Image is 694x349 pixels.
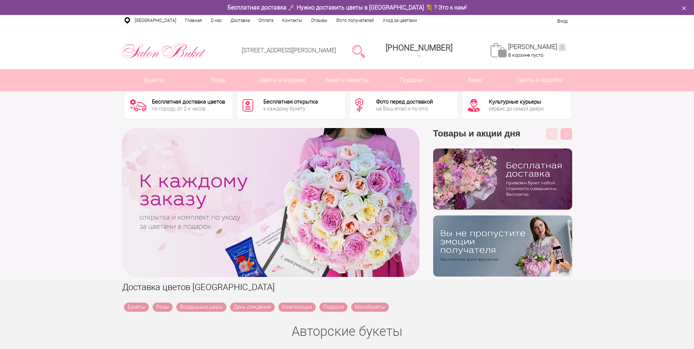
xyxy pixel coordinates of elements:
[433,215,572,277] img: v9wy31nijnvkfycrkduev4dhgt9psb7e.png.webp
[559,44,566,51] ins: 0
[278,303,316,312] a: Композиции
[122,41,206,60] img: Цветы Нижний Новгород
[332,15,378,26] a: Фото получателей
[508,52,543,58] span: В корзине пусто
[278,15,307,26] a: Контакты
[381,41,457,61] a: [PHONE_NUMBER]
[351,303,389,312] a: Монобукеты
[489,99,544,105] div: Культурные курьеры
[508,43,566,51] a: [PERSON_NAME]
[242,47,336,54] a: [STREET_ADDRESS][PERSON_NAME]
[557,18,567,24] a: Вход
[187,69,251,91] a: Розы
[376,106,433,111] div: на Ваш email и по sms
[152,106,225,111] div: по городу, от 2-х часов
[206,15,226,26] a: О нас
[292,324,402,339] a: Авторские букеты
[386,43,453,52] span: [PHONE_NUMBER]
[489,106,544,111] div: сервис до самой двери
[263,99,318,105] div: Бесплатная открытка
[508,69,572,91] a: Цветы в коробке
[122,281,572,294] h1: Доставка цветов [GEOGRAPHIC_DATA]
[176,303,226,312] a: Воздушные шары
[152,99,225,105] div: Бесплатная доставка цветов
[433,128,572,149] h3: Товары и акции дня
[315,69,379,91] a: Букеты невесты
[254,15,278,26] a: Оплата
[251,69,315,91] a: Цветы в корзине
[226,15,254,26] a: Доставка
[181,15,206,26] a: Главная
[376,99,433,105] div: Фото перед доставкой
[433,149,572,210] img: hpaj04joss48rwypv6hbykmvk1dj7zyr.png.webp
[379,69,443,91] a: Подарки
[123,69,187,91] a: Букеты
[378,15,421,26] a: Уход за цветами
[319,303,348,312] a: Подарки
[117,4,578,11] div: Бесплатная доставка 🚀 Нужно доставить цветы в [GEOGRAPHIC_DATA] 💐 ? Это к нам!
[263,106,318,111] div: к каждому букету
[124,303,149,312] a: Букеты
[307,15,332,26] a: Отзывы
[230,303,275,312] a: День рождения
[560,128,572,140] button: Next
[443,69,507,91] span: Кому
[130,15,181,26] a: [GEOGRAPHIC_DATA]
[153,303,173,312] a: Розы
